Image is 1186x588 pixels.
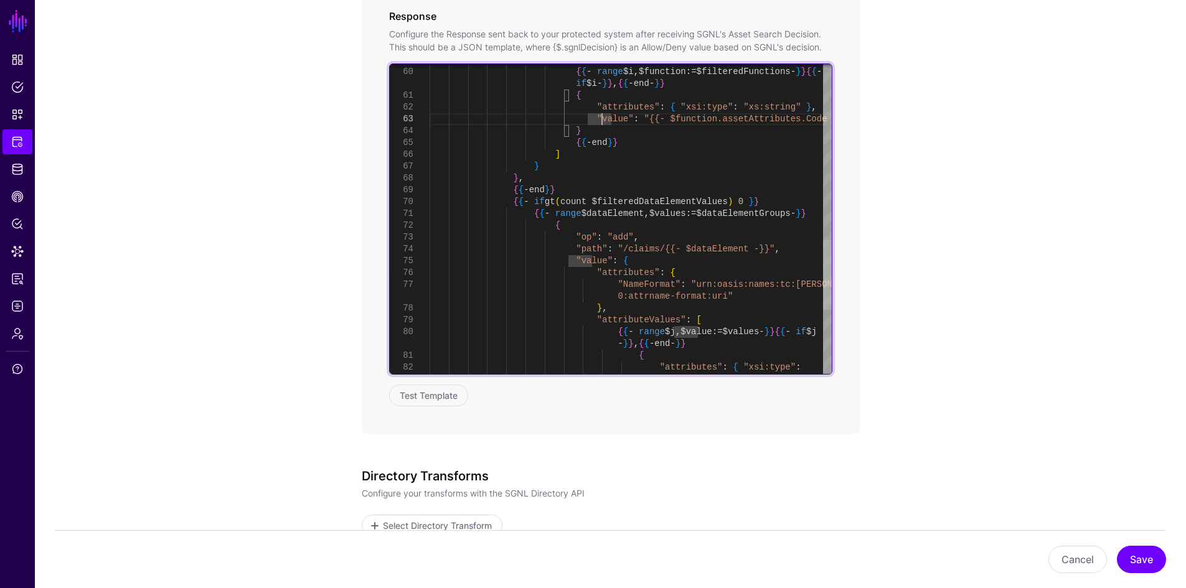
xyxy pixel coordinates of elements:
[576,256,613,266] span: "value"
[581,67,586,77] span: {
[390,208,413,220] div: 71
[628,338,633,348] span: }
[633,338,638,348] span: ,
[790,208,795,218] span: -
[390,231,413,243] div: 73
[591,138,607,147] span: end
[618,338,623,348] span: -
[576,244,607,254] span: "path"
[779,327,784,337] span: {
[390,362,413,373] div: 82
[639,350,644,360] span: {
[801,208,806,218] span: }
[738,197,743,207] span: 0
[722,327,759,337] span: $values
[696,67,790,77] span: $filteredFunctions
[806,327,817,337] span: $j
[811,67,816,77] span: {
[743,102,801,112] span: "xs:string"
[602,303,607,313] span: ,
[390,255,413,267] div: 75
[555,197,560,207] span: (
[1048,546,1107,573] button: Cancel
[390,243,413,255] div: 74
[639,327,665,337] span: range
[607,78,612,88] span: }
[785,327,790,337] span: -
[586,67,591,77] span: -
[390,314,413,326] div: 79
[607,244,612,254] span: :
[11,81,24,93] span: Policies
[11,363,24,375] span: Support
[733,362,738,372] span: {
[2,184,32,209] a: CAEP Hub
[390,220,413,231] div: 72
[633,114,638,124] span: :
[618,327,623,337] span: {
[390,350,413,362] div: 81
[748,197,753,207] span: }
[633,78,649,88] span: end
[11,163,24,175] span: Identity Data Fabric
[550,185,555,195] span: }
[560,197,728,207] span: count $filteredDataElementValues
[390,125,413,137] div: 64
[390,66,413,78] div: 60
[2,266,32,291] a: Reports
[801,67,806,77] span: }
[806,67,811,77] span: {
[581,138,586,147] span: {
[2,47,32,72] a: Dashboard
[685,67,696,77] span: :=
[796,67,801,77] span: }
[596,232,601,242] span: :
[555,220,560,230] span: {
[11,273,24,285] span: Reports
[733,102,738,112] span: :
[381,519,493,532] span: Select Directory Transform
[796,362,801,372] span: :
[11,327,24,340] span: Admin
[596,78,601,88] span: -
[628,327,633,337] span: -
[607,232,633,242] span: "add"
[2,321,32,346] a: Admin
[513,173,518,183] span: }
[389,9,832,24] h3: Response
[586,78,597,88] span: $i
[613,256,618,266] span: :
[639,338,644,348] span: {
[696,315,701,325] span: [
[11,300,24,312] span: Logs
[774,327,779,337] span: {
[675,338,680,348] span: }
[11,136,24,148] span: Protected Systems
[623,256,628,266] span: {
[722,362,727,372] span: :
[753,197,758,207] span: }
[2,157,32,182] a: Identity Data Fabric
[618,78,623,88] span: {
[806,102,811,112] span: }
[544,208,549,218] span: -
[576,232,597,242] span: "op"
[654,78,659,88] span: }
[659,268,664,278] span: :
[743,362,796,372] span: "xsi:type"
[390,279,413,291] div: 77
[576,78,586,88] span: if
[644,208,649,218] span: ,
[644,338,649,348] span: {
[524,197,529,207] span: -
[390,90,413,101] div: 61
[11,218,24,230] span: Policy Lens
[11,190,24,203] span: CAEP Hub
[539,208,544,218] span: {
[1117,546,1166,573] button: Save
[649,338,654,348] span: -
[581,208,644,218] span: $dataElement
[680,102,733,112] span: "xsi:type"
[576,67,581,77] span: {
[644,114,853,124] span: "{{- $function.assetAttributes.Code -}}"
